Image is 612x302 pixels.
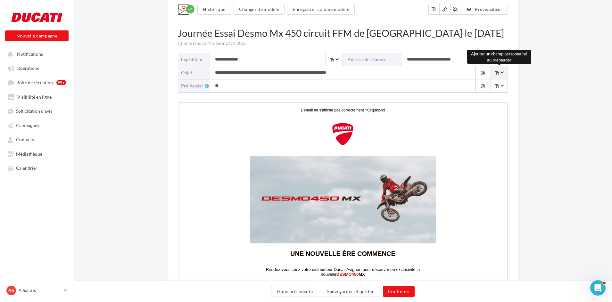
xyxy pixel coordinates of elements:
span: Contacts [16,137,34,143]
button: Prévisualiser [461,4,508,15]
button: Notifications [4,48,67,60]
label: Adresse de réponse [343,53,402,66]
a: Contacts [4,134,70,145]
span: Campagnes [16,123,39,128]
a: Sollicitation d'avis [4,105,70,117]
i: text_fields [494,83,500,89]
span: Select box activate [491,79,507,92]
a: Opérations [4,62,70,74]
span: Boîte de réception [16,80,53,85]
p: A.Salaris [19,287,61,294]
div: Pré-header [181,83,210,89]
span: Calendrier [16,166,37,171]
img: Ducati-Desmo450-MX-MY26-overview-mosaic-gallery-1920x1080-06.jpg [198,236,259,270]
iframe: Intercom live chat [590,280,606,296]
div: Modifications enregistrées [186,5,194,13]
span: AS [8,287,14,294]
span: Select box activate [491,66,507,79]
i: tag_faces [480,70,485,76]
span: Sollicitation d'avis [16,109,52,114]
button: Historique [197,4,231,15]
a: Médiathèque [4,148,70,159]
button: text_fields [428,4,439,15]
div: objet [181,69,205,76]
i: text_fields [494,70,500,76]
a: Visibilité en ligne [4,91,70,102]
button: Étape précédente [271,286,318,297]
a: AS A.Salaris [5,284,69,297]
img: linkedin [173,280,183,290]
i: text_fields [431,6,437,12]
img: instagram [159,280,170,290]
span: Médiathèque [16,151,42,157]
button: tag_faces [475,66,490,79]
i: check [188,7,193,12]
button: Nouvelle campagne [5,30,69,41]
div: Ajouter un champ personnalisé au preheader [467,50,531,64]
div: Clients Ducati Marketing OK 2025 [178,40,508,46]
span: Prévisualiser [475,6,502,12]
span: Visibilité en ligne [17,94,52,100]
img: facebook [146,280,156,290]
div: 99+ [56,80,66,85]
a: Calendrier [4,162,70,174]
a: Campagnes [4,119,70,131]
a: Boîte de réception99+ [4,77,70,88]
span: Opérations [17,66,39,71]
button: Enregistrer comme modèle [287,4,354,15]
div: Journée Essai Desmo Mx 450 circuit FFM de [GEOGRAPHIC_DATA] le [DATE] [178,26,508,40]
button: Changer de modèle [234,4,285,15]
button: Continuer [383,286,415,297]
button: Sauvegarder et quitter [322,286,379,297]
span: Select box activate [326,53,342,66]
button: tag_faces [475,79,490,92]
i: text_fields [329,57,335,63]
i: tag_faces [480,84,485,89]
span: Notifications [17,51,43,57]
div: Expéditeur [181,56,205,63]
